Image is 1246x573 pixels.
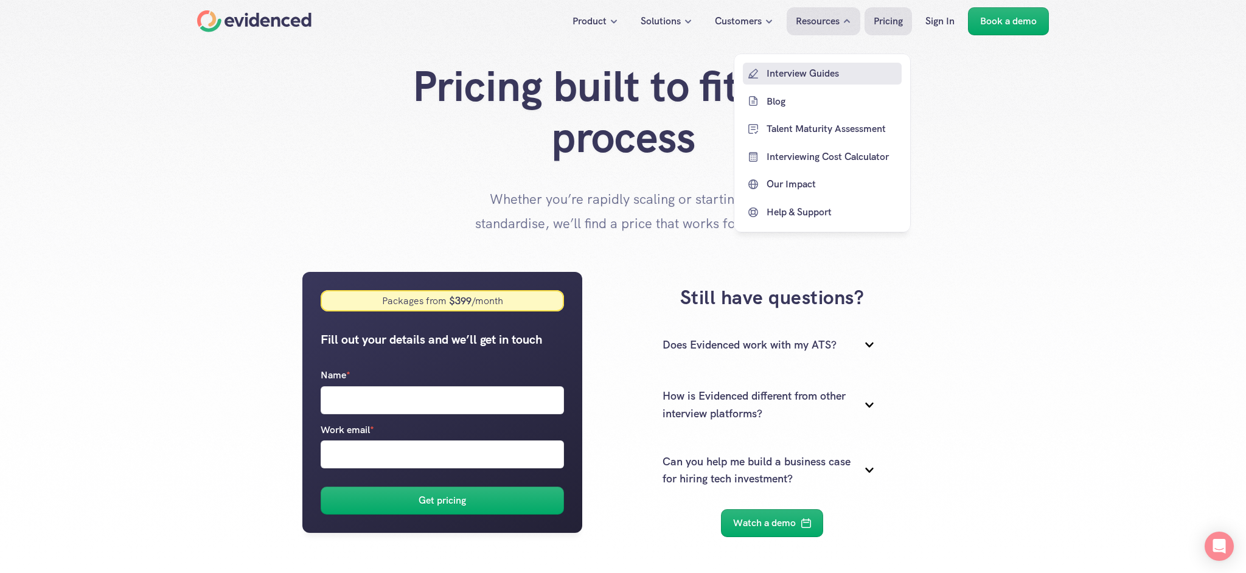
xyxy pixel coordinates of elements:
[796,13,840,29] p: Resources
[663,336,851,354] p: Does Evidenced work with my ATS?
[1205,532,1234,561] div: Open Intercom Messenger
[743,118,902,140] a: Talent Maturity Assessment
[767,204,899,220] p: Help & Support
[767,149,899,165] p: Interviewing Cost Calculator
[916,7,964,35] a: Sign In
[446,294,471,307] strong: $ 399
[715,13,762,29] p: Customers
[573,13,607,29] p: Product
[968,7,1049,35] a: Book a demo
[197,10,311,32] a: Home
[980,13,1037,29] p: Book a demo
[613,284,932,311] h3: Still have questions?
[321,440,564,468] input: Work email*
[721,509,823,537] a: Watch a demo
[865,7,912,35] a: Pricing
[663,387,851,423] p: How is Evidenced different from other interview platforms?
[321,487,564,515] button: Get pricing
[380,61,866,163] h1: Pricing built to fit your process
[743,201,902,223] a: Help & Support
[743,90,902,112] a: Blog
[321,367,350,383] p: Name
[419,493,466,509] h6: Get pricing
[321,386,564,414] input: Name*
[321,330,564,349] h5: Fill out your details and we’ll get in touch
[471,187,775,235] p: Whether you’re rapidly scaling or starting to standardise, we’ll find a price that works for you.
[874,13,903,29] p: Pricing
[743,146,902,168] a: Interviewing Cost Calculator
[925,13,955,29] p: Sign In
[767,66,899,82] p: Interview Guides
[321,422,374,438] p: Work email
[743,173,902,195] a: Our Impact
[641,13,681,29] p: Solutions
[767,93,899,109] p: Blog
[767,121,899,137] p: Talent Maturity Assessment
[733,515,796,531] p: Watch a demo
[743,63,902,85] a: Interview Guides
[663,453,851,488] p: Can you help me build a business case for hiring tech investment?
[767,176,899,192] p: Our Impact
[381,294,503,307] div: Packages from /month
